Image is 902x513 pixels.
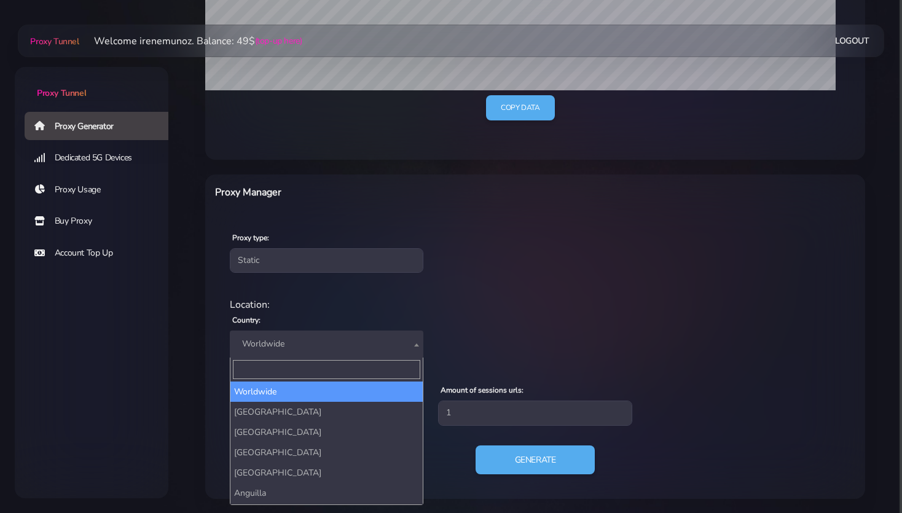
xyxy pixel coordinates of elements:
[230,483,423,503] li: Anguilla
[222,367,848,382] div: Proxy Settings:
[842,453,887,498] iframe: Webchat Widget
[15,67,168,100] a: Proxy Tunnel
[230,463,423,483] li: [GEOGRAPHIC_DATA]
[28,31,79,51] a: Proxy Tunnel
[233,360,420,379] input: Search
[222,297,848,312] div: Location:
[37,87,86,99] span: Proxy Tunnel
[476,445,595,475] button: Generate
[79,34,302,49] li: Welcome irenemunoz. Balance: 49$
[25,176,178,204] a: Proxy Usage
[232,315,261,326] label: Country:
[255,34,302,47] a: (top-up here)
[30,36,79,47] span: Proxy Tunnel
[230,382,423,402] li: Worldwide
[486,95,554,120] a: Copy data
[441,385,524,396] label: Amount of sessions urls:
[25,239,178,267] a: Account Top Up
[230,402,423,422] li: [GEOGRAPHIC_DATA]
[25,207,178,235] a: Buy Proxy
[230,442,423,463] li: [GEOGRAPHIC_DATA]
[25,112,178,140] a: Proxy Generator
[25,144,178,172] a: Dedicated 5G Devices
[835,29,869,52] a: Logout
[215,184,582,200] h6: Proxy Manager
[230,422,423,442] li: [GEOGRAPHIC_DATA]
[232,232,269,243] label: Proxy type:
[230,331,423,358] span: Worldwide
[237,335,416,353] span: Worldwide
